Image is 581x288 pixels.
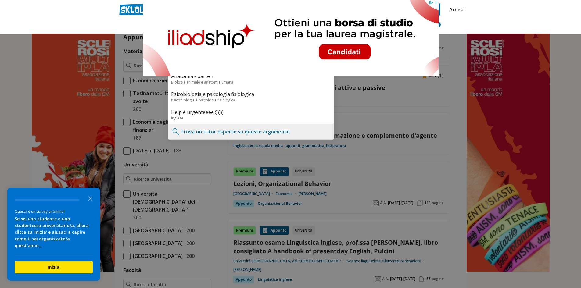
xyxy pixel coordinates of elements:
button: Inizia [15,261,93,273]
div: Psicobiologia e psicologia fisiologica [171,98,331,103]
div: Questa è un survey anonima! [15,208,93,214]
a: Trova un tutor esperto su questo argomento [181,128,290,135]
a: Anatomia - parte 1 [171,73,331,80]
a: Psicobiologia e psicologia fisiologica [171,91,331,98]
a: Help è urgenteeee :))))) [171,109,331,116]
div: Survey [7,188,100,281]
div: Inglese [171,116,331,121]
img: Trova un tutor esperto [171,127,181,136]
div: Se sei uno studente o una studentessa universitario/a, allora clicca su 'Inizia' e aiutaci a capi... [15,215,93,249]
a: Accedi [449,3,462,16]
div: Biologia animale e anatomia umana [171,80,331,85]
button: Close the survey [84,192,96,204]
